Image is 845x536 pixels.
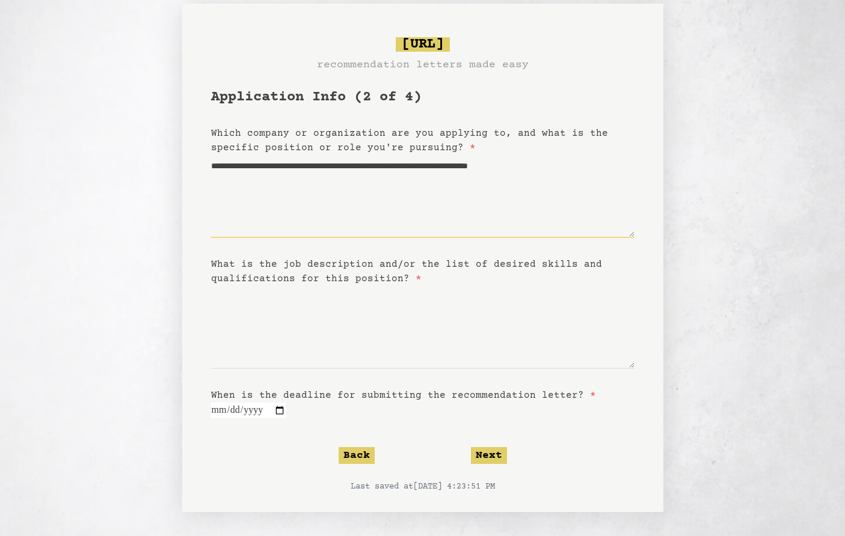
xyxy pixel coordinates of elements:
label: What is the job description and/or the list of desired skills and qualifications for this position? [211,259,602,284]
button: Next [471,447,507,464]
label: When is the deadline for submitting the recommendation letter? [211,390,596,401]
p: Last saved at [DATE] 4:23:51 PM [211,481,635,493]
label: Which company or organization are you applying to, and what is the specific position or role you'... [211,128,608,153]
button: Back [339,447,375,464]
span: [URL] [396,37,450,52]
h1: Application Info (2 of 4) [211,88,635,107]
h3: recommendation letters made easy [317,56,529,73]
